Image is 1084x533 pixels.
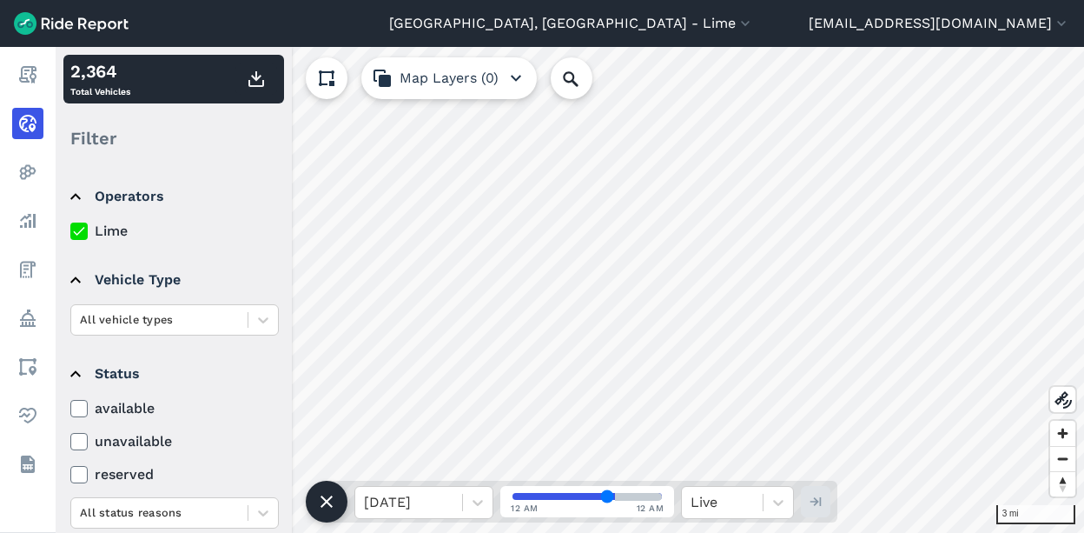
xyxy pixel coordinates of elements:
a: Analyze [12,205,43,237]
button: Map Layers (0) [361,57,537,99]
button: [EMAIL_ADDRESS][DOMAIN_NAME] [809,13,1070,34]
label: available [70,398,279,419]
a: Areas [12,351,43,383]
div: Filter [63,111,284,165]
img: Ride Report [14,12,129,35]
button: Reset bearing to north [1050,471,1075,496]
div: 3 mi [996,505,1075,524]
button: [GEOGRAPHIC_DATA], [GEOGRAPHIC_DATA] - Lime [389,13,754,34]
label: reserved [70,464,279,485]
a: Policy [12,303,43,334]
span: 12 AM [637,502,664,515]
a: Report [12,59,43,90]
div: Total Vehicles [70,58,130,100]
input: Search Location or Vehicles [551,57,620,99]
label: unavailable [70,431,279,452]
summary: Operators [70,172,276,221]
button: Zoom in [1050,421,1075,446]
summary: Status [70,350,276,398]
summary: Vehicle Type [70,256,276,304]
a: Realtime [12,108,43,139]
label: Lime [70,221,279,242]
span: 12 AM [511,502,539,515]
a: Heatmaps [12,157,43,188]
a: Health [12,400,43,431]
div: 2,364 [70,58,130,84]
a: Fees [12,254,43,285]
canvas: Map [56,47,1084,533]
a: Datasets [12,449,43,480]
button: Zoom out [1050,446,1075,471]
